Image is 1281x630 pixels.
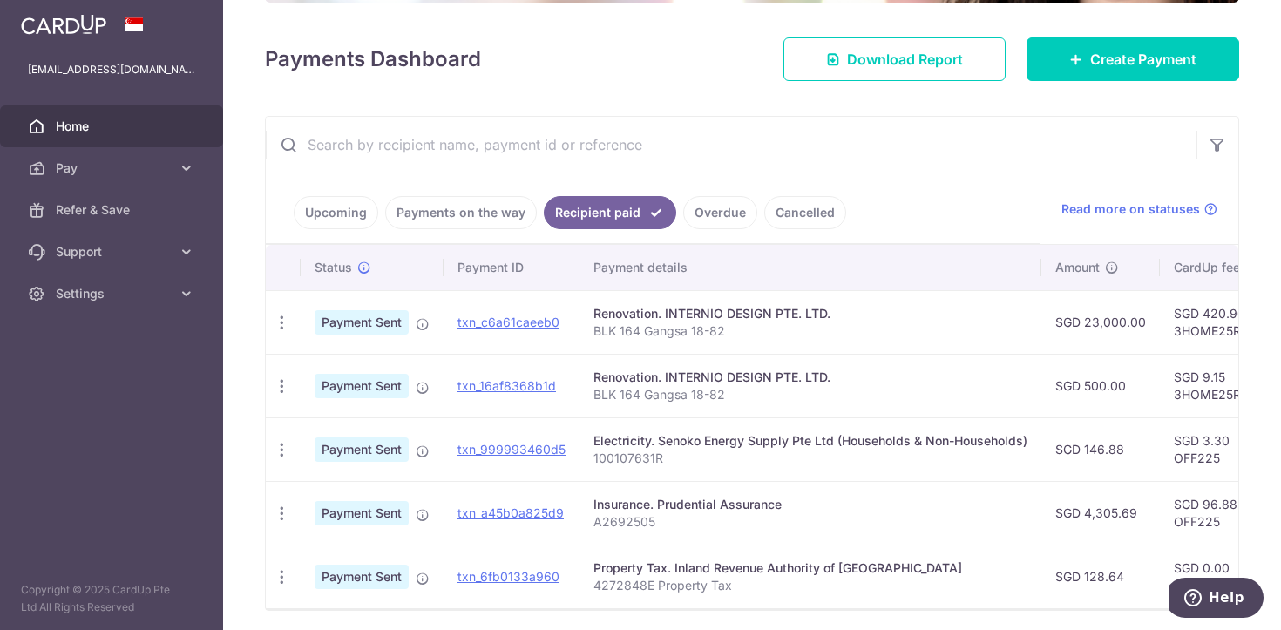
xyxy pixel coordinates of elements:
[1061,200,1200,218] span: Read more on statuses
[56,243,171,261] span: Support
[847,49,963,70] span: Download Report
[1055,259,1100,276] span: Amount
[593,432,1027,450] div: Electricity. Senoko Energy Supply Pte Ltd (Households & Non-Households)
[457,315,559,329] a: txn_c6a61caeeb0
[1061,200,1217,218] a: Read more on statuses
[593,577,1027,594] p: 4272848E Property Tax
[593,513,1027,531] p: A2692505
[265,44,481,75] h4: Payments Dashboard
[593,369,1027,386] div: Renovation. INTERNIO DESIGN PTE. LTD.
[385,196,537,229] a: Payments on the way
[593,305,1027,322] div: Renovation. INTERNIO DESIGN PTE. LTD.
[457,378,556,393] a: txn_16af8368b1d
[56,201,171,219] span: Refer & Save
[593,386,1027,403] p: BLK 164 Gangsa 18-82
[1169,578,1264,621] iframe: Opens a widget where you can find more information
[1041,290,1160,354] td: SGD 23,000.00
[783,37,1006,81] a: Download Report
[1041,354,1160,417] td: SGD 500.00
[56,159,171,177] span: Pay
[294,196,378,229] a: Upcoming
[315,259,352,276] span: Status
[56,118,171,135] span: Home
[315,501,409,525] span: Payment Sent
[593,559,1027,577] div: Property Tax. Inland Revenue Authority of [GEOGRAPHIC_DATA]
[593,322,1027,340] p: BLK 164 Gangsa 18-82
[593,496,1027,513] div: Insurance. Prudential Assurance
[579,245,1041,290] th: Payment details
[315,310,409,335] span: Payment Sent
[315,374,409,398] span: Payment Sent
[28,61,195,78] p: [EMAIL_ADDRESS][DOMAIN_NAME]
[457,505,564,520] a: txn_a45b0a825d9
[266,117,1196,173] input: Search by recipient name, payment id or reference
[315,437,409,462] span: Payment Sent
[1041,481,1160,545] td: SGD 4,305.69
[1027,37,1239,81] a: Create Payment
[56,285,171,302] span: Settings
[593,450,1027,467] p: 100107631R
[1041,417,1160,481] td: SGD 146.88
[1174,259,1240,276] span: CardUp fee
[683,196,757,229] a: Overdue
[457,569,559,584] a: txn_6fb0133a960
[21,14,106,35] img: CardUp
[315,565,409,589] span: Payment Sent
[1041,545,1160,608] td: SGD 128.64
[457,442,566,457] a: txn_999993460d5
[764,196,846,229] a: Cancelled
[444,245,579,290] th: Payment ID
[544,196,676,229] a: Recipient paid
[1090,49,1196,70] span: Create Payment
